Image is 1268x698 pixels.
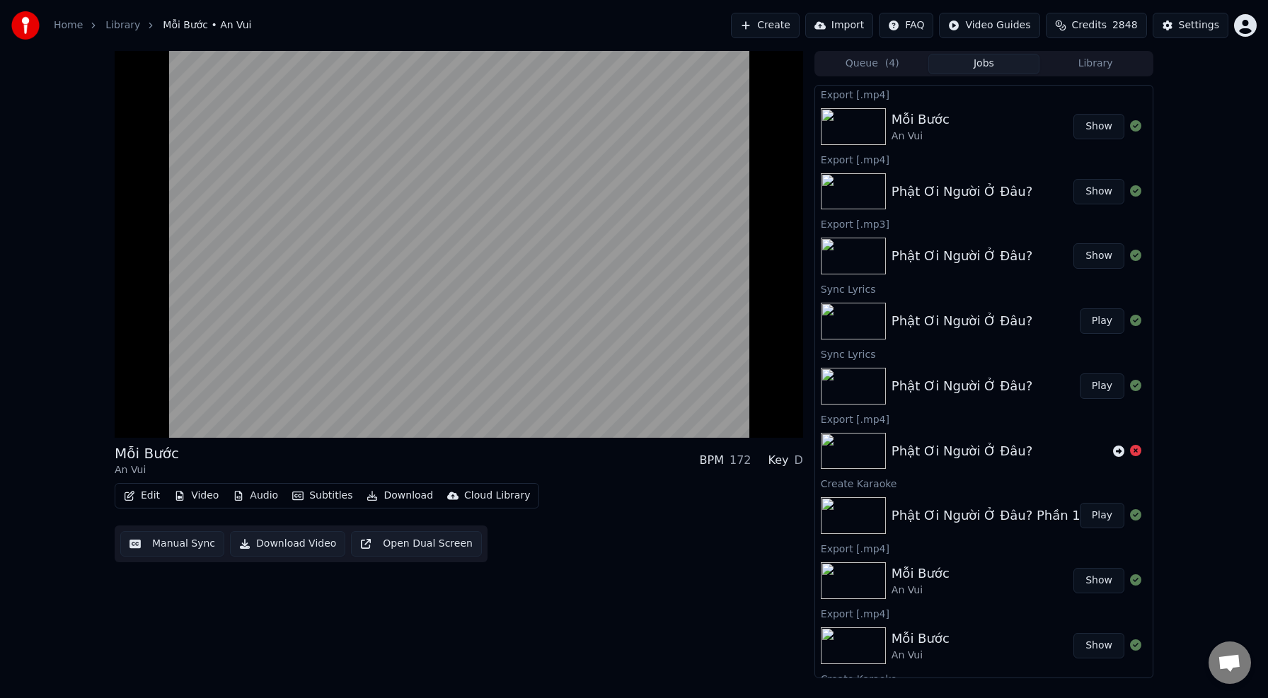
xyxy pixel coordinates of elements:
[815,215,1153,232] div: Export [.mp3]
[464,489,530,503] div: Cloud Library
[163,18,251,33] span: Mỗi Bước • An Vui
[1080,503,1124,528] button: Play
[892,246,1032,266] div: Phật Ơi Người Ở Đâu?
[805,13,873,38] button: Import
[815,151,1153,168] div: Export [.mp4]
[892,311,1032,331] div: Phật Ơi Người Ở Đâu?
[361,486,439,506] button: Download
[892,648,950,663] div: An Vui
[730,452,751,469] div: 172
[815,475,1153,491] div: Create Karaoke
[815,280,1153,297] div: Sync Lyrics
[700,452,724,469] div: BPM
[1073,568,1124,593] button: Show
[892,441,1032,461] div: Phật Ơi Người Ở Đâu?
[351,531,482,557] button: Open Dual Screen
[1153,13,1228,38] button: Settings
[892,564,950,583] div: Mỗi Bước
[118,486,166,506] button: Edit
[885,57,899,71] span: ( 4 )
[227,486,284,506] button: Audio
[768,452,789,469] div: Key
[892,583,950,598] div: An Vui
[815,86,1153,103] div: Export [.mp4]
[1209,641,1251,684] div: Open chat
[115,443,179,463] div: Mỗi Bước
[1073,243,1124,269] button: Show
[892,376,1032,396] div: Phật Ơi Người Ở Đâu?
[120,531,224,557] button: Manual Sync
[1072,18,1107,33] span: Credits
[1080,308,1124,334] button: Play
[928,54,1040,74] button: Jobs
[115,463,179,477] div: An Vui
[1046,13,1147,38] button: Credits2848
[939,13,1039,38] button: Video Guides
[1179,18,1219,33] div: Settings
[815,410,1153,427] div: Export [.mp4]
[1039,54,1151,74] button: Library
[815,540,1153,557] div: Export [.mp4]
[892,129,950,144] div: An Vui
[892,629,950,648] div: Mỗi Bước
[54,18,251,33] nav: breadcrumb
[287,486,358,506] button: Subtitles
[795,452,803,469] div: D
[892,182,1032,202] div: Phật Ơi Người Ở Đâu?
[11,11,40,40] img: youka
[168,486,224,506] button: Video
[815,670,1153,687] div: Create Karaoke
[817,54,928,74] button: Queue
[1073,633,1124,658] button: Show
[1080,373,1124,399] button: Play
[1073,179,1124,204] button: Show
[1073,114,1124,139] button: Show
[879,13,933,38] button: FAQ
[1112,18,1138,33] span: 2848
[731,13,800,38] button: Create
[815,605,1153,622] div: Export [.mp4]
[54,18,83,33] a: Home
[892,110,950,129] div: Mỗi Bước
[230,531,345,557] button: Download Video
[815,345,1153,362] div: Sync Lyrics
[105,18,140,33] a: Library
[892,506,1080,525] div: Phật Ơi Người Ở Đâu? Phần 1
